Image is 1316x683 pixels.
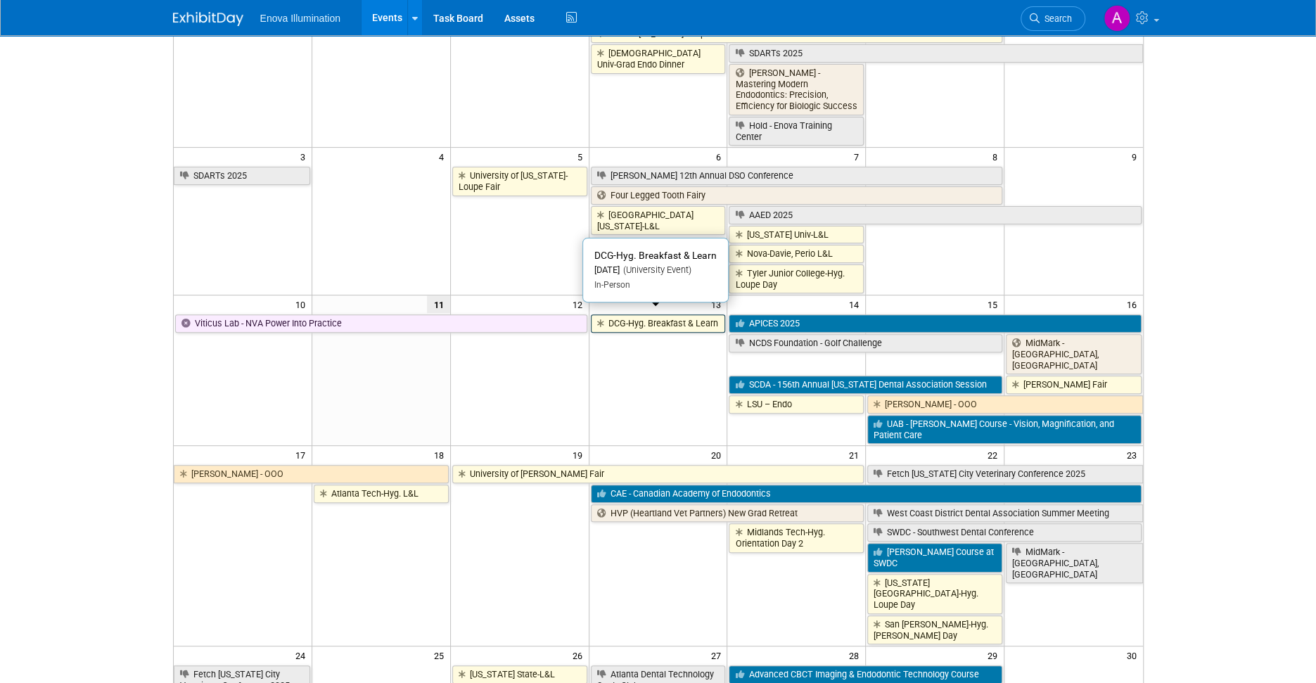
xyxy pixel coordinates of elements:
[729,226,864,244] a: [US_STATE] Univ-L&L
[591,206,726,235] a: [GEOGRAPHIC_DATA][US_STATE]-L&L
[852,148,865,165] span: 7
[729,245,864,263] a: Nova-Davie, Perio L&L
[867,543,1002,572] a: [PERSON_NAME] Course at SWDC
[433,646,450,664] span: 25
[299,148,312,165] span: 3
[1021,6,1085,31] a: Search
[867,574,1002,614] a: [US_STATE][GEOGRAPHIC_DATA]-Hyg. Loupe Day
[1125,295,1143,313] span: 16
[294,646,312,664] span: 24
[991,148,1004,165] span: 8
[986,646,1004,664] span: 29
[620,264,691,275] span: (University Event)
[427,295,450,313] span: 11
[729,523,864,552] a: Midlands Tech-Hyg. Orientation Day 2
[729,376,1002,394] a: SCDA - 156th Annual [US_STATE] Dental Association Session
[294,446,312,464] span: 17
[174,167,310,185] a: SDARTs 2025
[1040,13,1072,24] span: Search
[591,314,726,333] a: DCG-Hyg. Breakfast & Learn
[867,615,1002,644] a: San [PERSON_NAME]-Hyg. [PERSON_NAME] Day
[1125,646,1143,664] span: 30
[709,646,727,664] span: 27
[175,314,587,333] a: Viticus Lab - NVA Power Into Practice
[591,167,1003,185] a: [PERSON_NAME] 12th Annual DSO Conference
[729,64,864,115] a: [PERSON_NAME] - Mastering Modern Endodontics: Precision, Efficiency for Biologic Success
[867,415,1141,444] a: UAB - [PERSON_NAME] Course - Vision, Magnification, and Patient Care
[1006,543,1142,583] a: MidMark - [GEOGRAPHIC_DATA], [GEOGRAPHIC_DATA]
[848,295,865,313] span: 14
[729,264,864,293] a: Tyler Junior College-Hyg. Loupe Day
[594,264,717,276] div: [DATE]
[867,523,1141,542] a: SWDC - Southwest Dental Conference
[1125,446,1143,464] span: 23
[591,485,1142,503] a: CAE - Canadian Academy of Endodontics
[173,12,243,26] img: ExhibitDay
[314,485,449,503] a: Atlanta Tech-Hyg. L&L
[594,250,717,261] span: DCG-Hyg. Breakfast & Learn
[867,465,1142,483] a: Fetch [US_STATE] City Veterinary Conference 2025
[986,295,1004,313] span: 15
[729,206,1141,224] a: AAED 2025
[594,280,630,290] span: In-Person
[867,504,1142,523] a: West Coast District Dental Association Summer Meeting
[729,334,1002,352] a: NCDS Foundation - Golf Challenge
[1104,5,1130,32] img: Abby Nelson
[571,646,589,664] span: 26
[571,295,589,313] span: 12
[174,465,449,483] a: [PERSON_NAME] - OOO
[260,13,340,24] span: Enova Illumination
[729,117,864,146] a: Hold - Enova Training Center
[591,44,726,73] a: [DEMOGRAPHIC_DATA] Univ-Grad Endo Dinner
[571,446,589,464] span: 19
[729,314,1141,333] a: APICES 2025
[576,148,589,165] span: 5
[452,465,864,483] a: University of [PERSON_NAME] Fair
[867,395,1142,414] a: [PERSON_NAME] - OOO
[714,148,727,165] span: 6
[294,295,312,313] span: 10
[591,186,1003,205] a: Four Legged Tooth Fairy
[452,167,587,196] a: University of [US_STATE]-Loupe Fair
[729,44,1142,63] a: SDARTs 2025
[437,148,450,165] span: 4
[848,446,865,464] span: 21
[848,646,865,664] span: 28
[1006,334,1141,374] a: MidMark - [GEOGRAPHIC_DATA], [GEOGRAPHIC_DATA]
[709,446,727,464] span: 20
[1006,376,1141,394] a: [PERSON_NAME] Fair
[986,446,1004,464] span: 22
[729,395,864,414] a: LSU – Endo
[433,446,450,464] span: 18
[1130,148,1143,165] span: 9
[591,504,864,523] a: HVP (Heartland Vet Partners) New Grad Retreat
